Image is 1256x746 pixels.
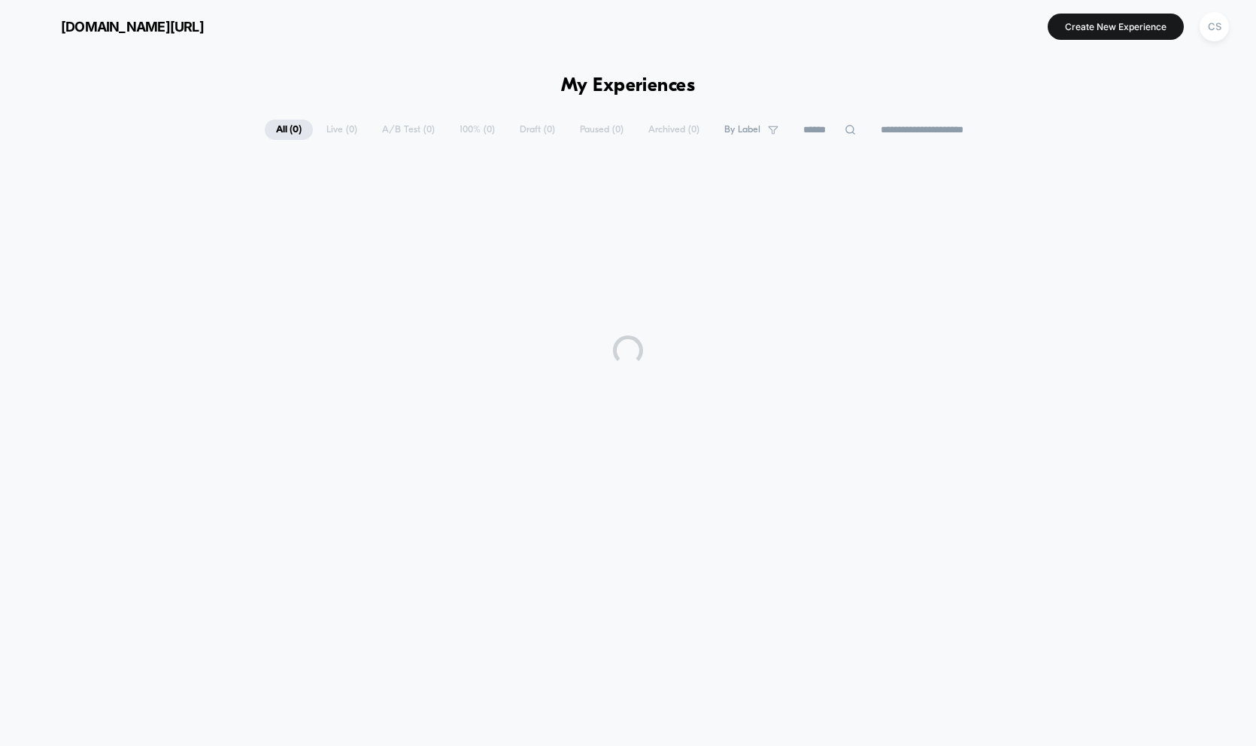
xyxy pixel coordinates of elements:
span: By Label [724,124,760,135]
span: [DOMAIN_NAME][URL] [61,19,204,35]
h1: My Experiences [561,75,696,97]
button: Create New Experience [1048,14,1184,40]
div: CS [1200,12,1229,41]
button: [DOMAIN_NAME][URL] [23,14,208,38]
span: All ( 0 ) [265,120,313,140]
button: CS [1195,11,1233,42]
